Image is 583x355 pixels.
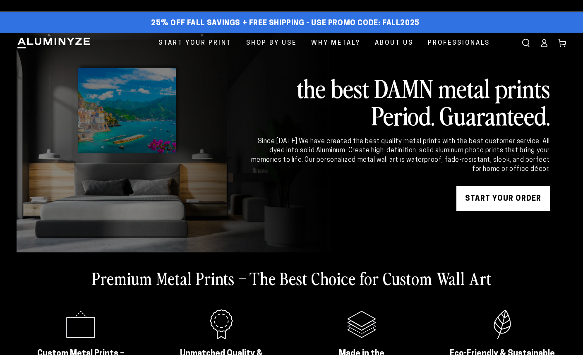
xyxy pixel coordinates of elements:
span: Professionals [428,38,490,49]
a: About Us [369,33,420,54]
span: About Us [375,38,413,49]
a: START YOUR Order [456,186,550,211]
span: Start Your Print [158,38,232,49]
div: Since [DATE] We have created the best quality metal prints with the best customer service. All dy... [250,137,550,174]
span: Shop By Use [246,38,297,49]
img: Aluminyze [17,37,91,49]
a: Why Metal? [305,33,367,54]
span: Why Metal? [311,38,360,49]
a: Shop By Use [240,33,303,54]
h2: Premium Metal Prints – The Best Choice for Custom Wall Art [92,267,492,289]
a: Professionals [422,33,496,54]
h2: the best DAMN metal prints Period. Guaranteed. [250,74,550,129]
summary: Search our site [517,34,535,52]
a: Start Your Print [152,33,238,54]
span: 25% off FALL Savings + Free Shipping - Use Promo Code: FALL2025 [151,19,420,28]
